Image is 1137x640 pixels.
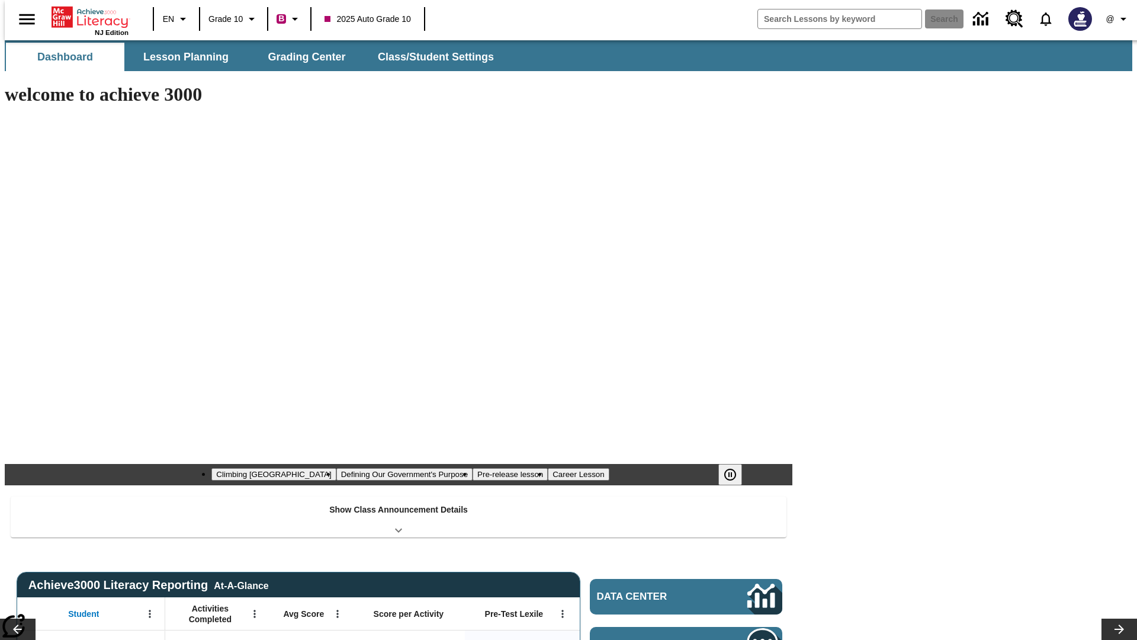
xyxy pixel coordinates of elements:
span: Grade 10 [208,13,243,25]
h1: welcome to achieve 3000 [5,84,792,105]
span: @ [1106,13,1114,25]
span: Score per Activity [374,609,444,619]
button: Open Menu [141,605,159,623]
button: Open side menu [9,2,44,37]
button: Class/Student Settings [368,43,503,71]
button: Slide 3 Pre-release lesson [473,468,548,481]
button: Dashboard [6,43,124,71]
a: Home [52,5,129,29]
span: Achieve3000 Literacy Reporting [28,578,269,592]
a: Resource Center, Will open in new tab [998,3,1030,35]
button: Language: EN, Select a language [158,8,195,30]
button: Slide 2 Defining Our Government's Purpose [336,468,473,481]
div: Show Class Announcement Details [11,497,786,537]
button: Grade: Grade 10, Select a grade [204,8,264,30]
button: Slide 1 Climbing Mount Tai [211,468,336,481]
img: Avatar [1068,7,1092,31]
div: At-A-Glance [214,578,268,591]
div: SubNavbar [5,40,1132,71]
div: Home [52,4,129,36]
button: Open Menu [329,605,346,623]
button: Grading Center [248,43,366,71]
button: Boost Class color is violet red. Change class color [272,8,307,30]
a: Data Center [590,579,782,615]
button: Lesson Planning [127,43,245,71]
span: EN [163,13,174,25]
button: Open Menu [554,605,571,623]
div: Pause [718,464,754,485]
input: search field [758,9,921,28]
button: Lesson carousel, Next [1101,619,1137,640]
span: 2025 Auto Grade 10 [325,13,410,25]
span: NJ Edition [95,29,129,36]
span: Student [68,609,99,619]
span: Data Center [597,591,708,603]
a: Data Center [966,3,998,36]
span: Avg Score [283,609,324,619]
a: Notifications [1030,4,1061,34]
button: Profile/Settings [1099,8,1137,30]
button: Pause [718,464,742,485]
button: Slide 4 Career Lesson [548,468,609,481]
span: B [278,11,284,26]
div: SubNavbar [5,43,505,71]
button: Open Menu [246,605,264,623]
span: Pre-Test Lexile [485,609,544,619]
button: Select a new avatar [1061,4,1099,34]
p: Show Class Announcement Details [329,504,468,516]
span: Activities Completed [171,603,249,625]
